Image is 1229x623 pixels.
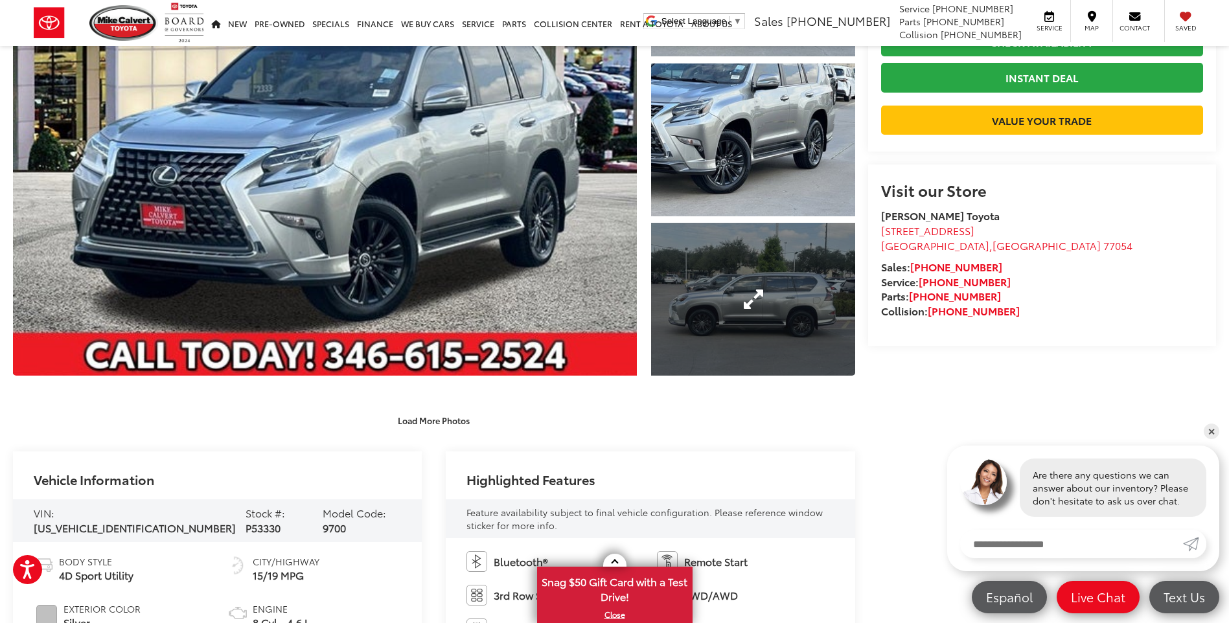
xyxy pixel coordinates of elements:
[881,106,1203,135] a: Value Your Trade
[1020,459,1206,517] div: Are there any questions we can answer about our inventory? Please don't hesitate to ask us over c...
[881,274,1011,289] strong: Service:
[657,551,678,572] img: Remote Start
[881,223,974,238] span: [STREET_ADDRESS]
[34,520,236,535] span: [US_VEHICLE_IDENTIFICATION_NUMBER]
[910,259,1002,274] a: [PHONE_NUMBER]
[1077,23,1106,32] span: Map
[59,568,133,583] span: 4D Sport Utility
[34,472,154,486] h2: Vehicle Information
[928,303,1020,318] a: [PHONE_NUMBER]
[1120,23,1150,32] span: Contact
[881,223,1132,253] a: [STREET_ADDRESS] [GEOGRAPHIC_DATA],[GEOGRAPHIC_DATA] 77054
[881,288,1001,303] strong: Parts:
[466,472,595,486] h2: Highlighted Features
[1171,23,1200,32] span: Saved
[494,588,573,603] span: 3rd Row Seating
[89,5,158,41] img: Mike Calvert Toyota
[923,15,1004,28] span: [PHONE_NUMBER]
[253,568,319,583] span: 15/19 MPG
[538,568,691,607] span: Snag $50 Gift Card with a Test Drive!
[932,2,1013,15] span: [PHONE_NUMBER]
[881,259,1002,274] strong: Sales:
[919,274,1011,289] a: [PHONE_NUMBER]
[881,208,1000,223] strong: [PERSON_NAME] Toyota
[787,12,890,29] span: [PHONE_NUMBER]
[649,62,857,218] img: 2023 Lexus GX 460
[651,63,855,216] a: Expand Photo 2
[754,12,783,29] span: Sales
[227,555,248,576] img: Fuel Economy
[881,303,1020,318] strong: Collision:
[466,585,487,606] img: 3rd Row Seating
[881,63,1203,92] a: Instant Deal
[1035,23,1064,32] span: Service
[899,2,930,15] span: Service
[733,16,742,26] span: ▼
[246,520,281,535] span: P53330
[684,554,748,569] span: Remote Start
[63,602,141,615] span: Exterior Color
[466,506,823,532] span: Feature availability subject to final vehicle configuration. Please reference window sticker for ...
[1064,589,1132,605] span: Live Chat
[684,588,738,603] span: 4WD/AWD
[466,551,487,572] img: Bluetooth®
[960,459,1007,505] img: Agent profile photo
[941,28,1022,41] span: [PHONE_NUMBER]
[1149,581,1219,613] a: Text Us
[993,238,1101,253] span: [GEOGRAPHIC_DATA]
[881,238,1132,253] span: ,
[246,505,285,520] span: Stock #:
[1057,581,1140,613] a: Live Chat
[34,505,54,520] span: VIN:
[389,409,479,431] button: Load More Photos
[881,238,989,253] span: [GEOGRAPHIC_DATA]
[980,589,1039,605] span: Español
[59,555,133,568] span: Body Style
[899,15,921,28] span: Parts
[1183,530,1206,558] a: Submit
[253,555,319,568] span: City/Highway
[253,602,310,615] span: Engine
[494,554,547,569] span: Bluetooth®
[909,288,1001,303] a: [PHONE_NUMBER]
[651,223,855,376] a: Expand Photo 3
[323,505,386,520] span: Model Code:
[960,530,1183,558] input: Enter your message
[899,28,938,41] span: Collision
[323,520,346,535] span: 9700
[1157,589,1212,605] span: Text Us
[1103,238,1132,253] span: 77054
[881,181,1203,198] h2: Visit our Store
[972,581,1047,613] a: Español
